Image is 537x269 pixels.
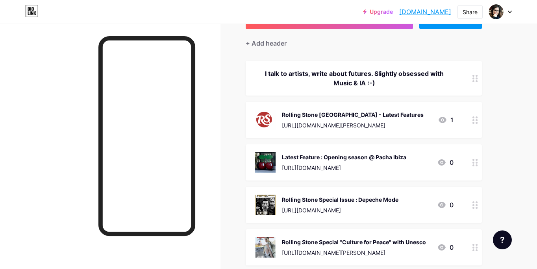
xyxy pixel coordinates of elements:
[255,237,276,258] img: Rolling Stone Special "Culture for Peace" with Unesco
[282,111,424,119] div: Rolling Stone [GEOGRAPHIC_DATA] - Latest Features
[282,164,406,172] div: [URL][DOMAIN_NAME]
[255,152,276,173] img: Latest Feature : Opening season @ Pacha Ibiza
[282,249,426,257] div: [URL][DOMAIN_NAME][PERSON_NAME]
[399,7,451,17] a: [DOMAIN_NAME]
[363,9,393,15] a: Upgrade
[255,69,454,88] div: I talk to artists, write about futures. Slightly obsessed with Music & IA :-)
[463,8,478,16] div: Share
[437,158,454,167] div: 0
[437,200,454,210] div: 0
[282,238,426,246] div: Rolling Stone Special "Culture for Peace" with Unesco
[282,206,398,214] div: [URL][DOMAIN_NAME]
[282,195,398,204] div: Rolling Stone Special Issue : Depeche Mode
[255,110,276,130] img: Rolling Stone France - Latest Features
[246,39,287,48] div: + Add header
[438,115,454,125] div: 1
[282,153,406,161] div: Latest Feature : Opening season @ Pacha Ibiza
[437,243,454,252] div: 0
[489,4,504,19] img: almarota
[255,195,276,215] img: Rolling Stone Special Issue : Depeche Mode
[282,121,424,129] div: [URL][DOMAIN_NAME][PERSON_NAME]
